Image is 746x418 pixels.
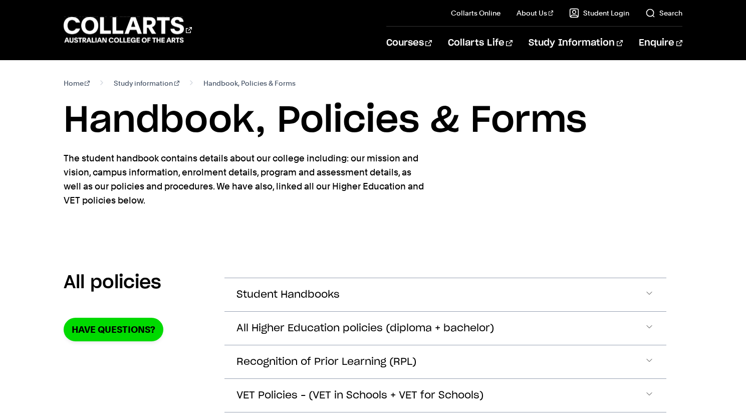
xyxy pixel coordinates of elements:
[236,356,416,368] span: Recognition of Prior Learning (RPL)
[645,8,682,18] a: Search
[224,312,667,345] button: All Higher Education policies (diploma + bachelor)
[64,318,163,341] a: Have Questions?
[569,8,629,18] a: Student Login
[517,8,554,18] a: About Us
[529,27,623,60] a: Study Information
[224,379,667,412] button: VET Policies – (VET in Schools + VET for Schools)
[386,27,432,60] a: Courses
[203,76,296,90] span: Handbook, Policies & Forms
[64,272,161,294] h2: All policies
[448,27,513,60] a: Collarts Life
[236,323,494,334] span: All Higher Education policies (diploma + bachelor)
[114,76,179,90] a: Study information
[224,278,667,311] button: Student Handbooks
[236,390,483,401] span: VET Policies – (VET in Schools + VET for Schools)
[64,98,683,143] h1: Handbook, Policies & Forms
[64,76,90,90] a: Home
[236,289,340,301] span: Student Handbooks
[639,27,682,60] a: Enquire
[451,8,501,18] a: Collarts Online
[64,16,192,44] div: Go to homepage
[224,345,667,378] button: Recognition of Prior Learning (RPL)
[64,151,429,207] p: The student handbook contains details about our college including: our mission and vision, campus...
